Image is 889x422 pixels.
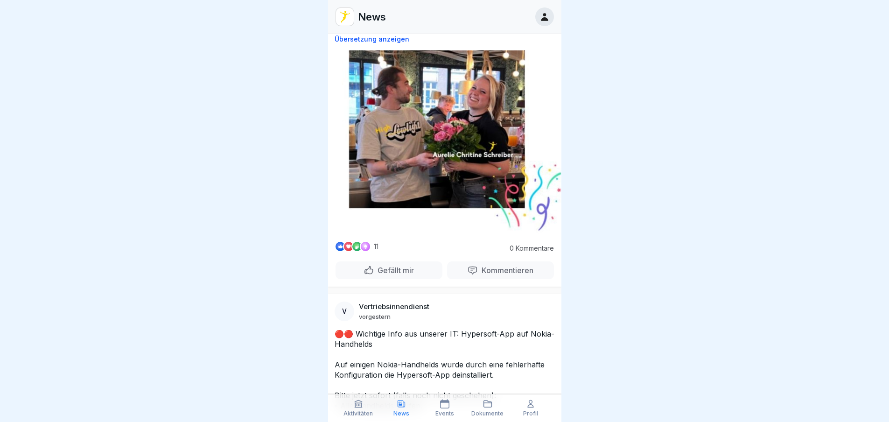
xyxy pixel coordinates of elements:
[328,50,561,233] img: Post Image
[359,313,391,320] p: vorgestern
[343,410,373,417] p: Aktivitäten
[358,11,386,23] p: News
[374,243,378,250] p: 11
[393,410,409,417] p: News
[336,8,354,26] img: vd4jgc378hxa8p7qw0fvrl7x.png
[374,266,414,275] p: Gefällt mir
[523,410,538,417] p: Profil
[359,302,429,311] p: Vertriebsinnendienst
[435,410,454,417] p: Events
[503,245,554,252] p: 0 Kommentare
[478,266,533,275] p: Kommentieren
[335,302,354,321] div: V
[335,35,555,43] p: Übersetzung anzeigen
[471,410,504,417] p: Dokumente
